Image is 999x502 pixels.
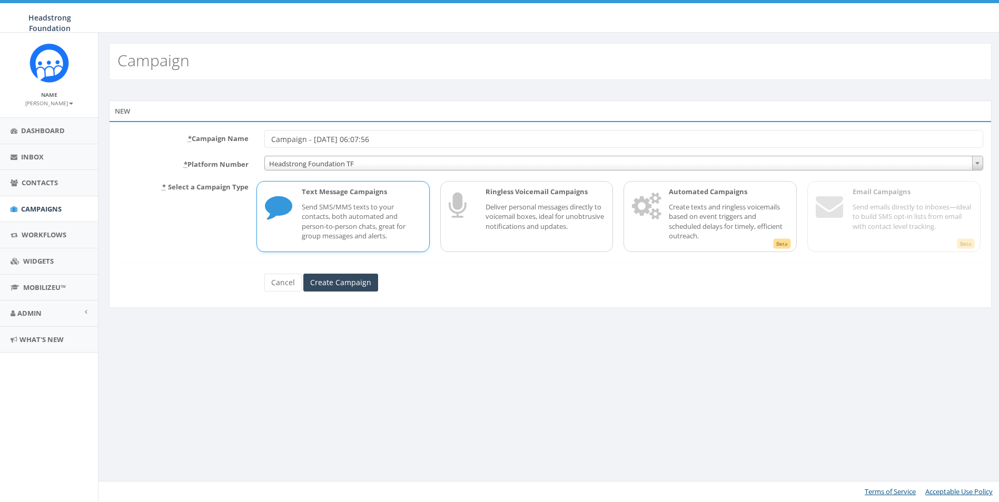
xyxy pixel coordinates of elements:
span: Dashboard [21,126,65,135]
input: Create Campaign [303,274,378,292]
span: Campaigns [21,204,62,214]
img: Rally_platform_Icon_1.png [29,43,69,83]
span: Inbox [21,152,44,162]
span: Headstrong Foundation TF [265,156,983,171]
p: Text Message Campaigns [302,187,421,197]
label: Campaign Name [110,130,256,144]
abbr: required [188,134,192,143]
p: Send SMS/MMS texts to your contacts, both automated and person-to-person chats, great for group m... [302,202,421,241]
span: Beta [957,238,975,249]
a: Cancel [264,274,302,292]
p: Ringless Voicemail Campaigns [486,187,605,197]
a: Acceptable Use Policy [925,487,993,496]
label: Platform Number [110,156,256,169]
span: What's New [19,335,64,344]
h2: Campaign [117,52,190,69]
input: Enter Campaign Name [264,130,983,148]
p: Automated Campaigns [669,187,788,197]
a: Terms of Service [865,487,916,496]
span: Headstrong Foundation [28,13,71,33]
small: [PERSON_NAME] [25,99,73,107]
small: Name [41,91,57,98]
span: MobilizeU™ [23,283,66,292]
abbr: required [184,159,187,169]
div: New [109,101,992,122]
span: Workflows [22,230,66,239]
a: [PERSON_NAME] [25,98,73,107]
span: Beta [773,238,791,249]
span: Admin [17,308,42,318]
span: Widgets [23,256,54,266]
span: Select a Campaign Type [168,182,249,192]
span: Headstrong Foundation TF [264,156,983,170]
p: Deliver personal messages directly to voicemail boxes, ideal for unobtrusive notifications and up... [486,202,605,232]
span: Contacts [22,178,58,187]
p: Create texts and ringless voicemails based on event triggers and scheduled delays for timely, eff... [669,202,788,241]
